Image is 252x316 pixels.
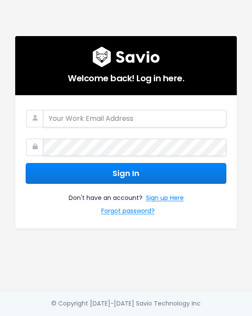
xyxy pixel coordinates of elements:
[26,163,226,184] button: Sign In
[26,184,226,218] div: Don't have an account?
[93,47,160,67] img: logo600x187.a314fd40982d.png
[51,298,201,309] div: © Copyright [DATE]-[DATE] Savio Technology Inc
[146,193,184,205] a: Sign up Here
[43,110,226,127] input: Your Work Email Address
[101,206,155,218] a: Forgot password?
[26,67,226,85] h5: Welcome back! Log in here.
